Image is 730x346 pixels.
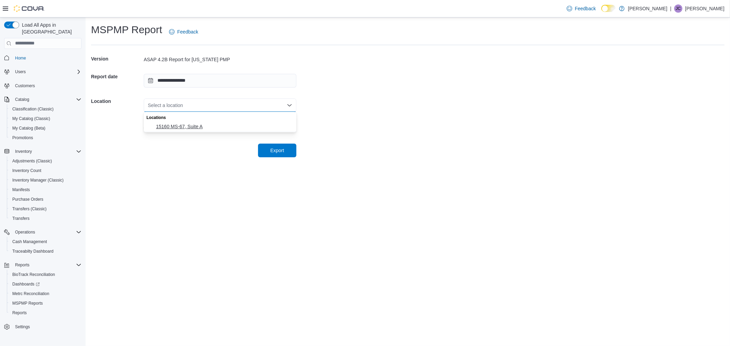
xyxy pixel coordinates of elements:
h5: Version [91,52,142,66]
a: Reports [10,309,29,317]
span: Feedback [575,5,596,12]
span: My Catalog (Beta) [12,125,46,131]
input: Press the down key to open a popover containing a calendar. [144,74,296,88]
span: Transfers (Classic) [10,205,81,213]
span: Users [12,68,81,76]
h5: Report date [91,70,142,83]
button: Inventory Count [7,166,84,175]
a: Home [12,54,29,62]
button: Home [1,53,84,63]
span: Inventory Manager (Classic) [10,176,81,184]
button: BioTrack Reconciliation [7,270,84,279]
button: My Catalog (Beta) [7,123,84,133]
a: Dashboards [10,280,42,288]
button: Operations [12,228,38,236]
span: Home [15,55,26,61]
span: Dashboards [12,281,40,287]
button: MSPMP Reports [7,298,84,308]
button: Reports [7,308,84,318]
input: Accessible screen reader label [148,101,149,109]
span: BioTrack Reconciliation [12,272,55,277]
div: Choose from the following options [144,112,296,132]
span: Adjustments (Classic) [12,158,52,164]
button: 15160 MS-67, Suite A [144,122,296,132]
button: Metrc Reconciliation [7,289,84,298]
span: Catalog [12,95,81,104]
span: Customers [15,83,35,89]
span: Inventory Count [12,168,41,173]
button: Reports [1,260,84,270]
p: | [670,4,671,13]
a: Classification (Classic) [10,105,56,113]
div: Justin Crosby [674,4,682,13]
span: JC [676,4,681,13]
a: Customers [12,82,38,90]
span: Adjustments (Classic) [10,157,81,165]
span: Inventory Count [10,167,81,175]
button: Reports [12,261,32,269]
span: Promotions [12,135,33,141]
a: Feedback [564,2,599,15]
span: Cash Management [12,239,47,244]
span: Reports [12,261,81,269]
a: Inventory Manager (Classic) [10,176,66,184]
a: BioTrack Reconciliation [10,270,58,279]
span: Classification (Classic) [10,105,81,113]
button: Manifests [7,185,84,195]
button: Transfers [7,214,84,223]
span: 15160 MS-67, Suite A [156,123,292,130]
button: Close list of options [287,103,292,108]
span: My Catalog (Beta) [10,124,81,132]
span: BioTrack Reconciliation [10,270,81,279]
button: Adjustments (Classic) [7,156,84,166]
a: My Catalog (Classic) [10,115,53,123]
span: MSPMP Reports [10,299,81,307]
span: Export [270,147,284,154]
span: Transfers [10,214,81,223]
a: MSPMP Reports [10,299,46,307]
button: Cash Management [7,237,84,247]
button: Classification (Classic) [7,104,84,114]
img: Cova [14,5,44,12]
span: Reports [15,262,29,268]
button: Catalog [1,95,84,104]
input: Dark Mode [601,5,616,12]
span: Reports [12,310,27,316]
a: Cash Management [10,238,50,246]
span: Operations [12,228,81,236]
div: Locations [144,112,296,122]
span: Reports [10,309,81,317]
h5: Location [91,94,142,108]
button: Traceabilty Dashboard [7,247,84,256]
button: Users [12,68,28,76]
span: Inventory [15,149,32,154]
span: Catalog [15,97,29,102]
span: Manifests [12,187,30,192]
span: Promotions [10,134,81,142]
a: Metrc Reconciliation [10,290,52,298]
span: Home [12,54,81,62]
a: Adjustments (Classic) [10,157,55,165]
a: Settings [12,323,33,331]
a: Traceabilty Dashboard [10,247,56,255]
span: Purchase Orders [12,197,43,202]
button: Inventory [1,147,84,156]
button: Catalog [12,95,32,104]
button: Promotions [7,133,84,143]
p: [PERSON_NAME] [685,4,725,13]
button: Inventory [12,147,35,156]
button: Settings [1,322,84,332]
span: Operations [15,229,35,235]
div: ASAP 4.2B Report for [US_STATE] PMP [144,56,296,63]
h1: MSPMP Report [91,23,162,37]
span: Metrc Reconciliation [10,290,81,298]
span: Dashboards [10,280,81,288]
a: Feedback [166,25,201,39]
span: Customers [12,81,81,90]
a: Transfers [10,214,32,223]
button: Users [1,67,84,77]
button: Export [258,144,296,157]
button: Operations [1,227,84,237]
span: MSPMP Reports [12,301,43,306]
